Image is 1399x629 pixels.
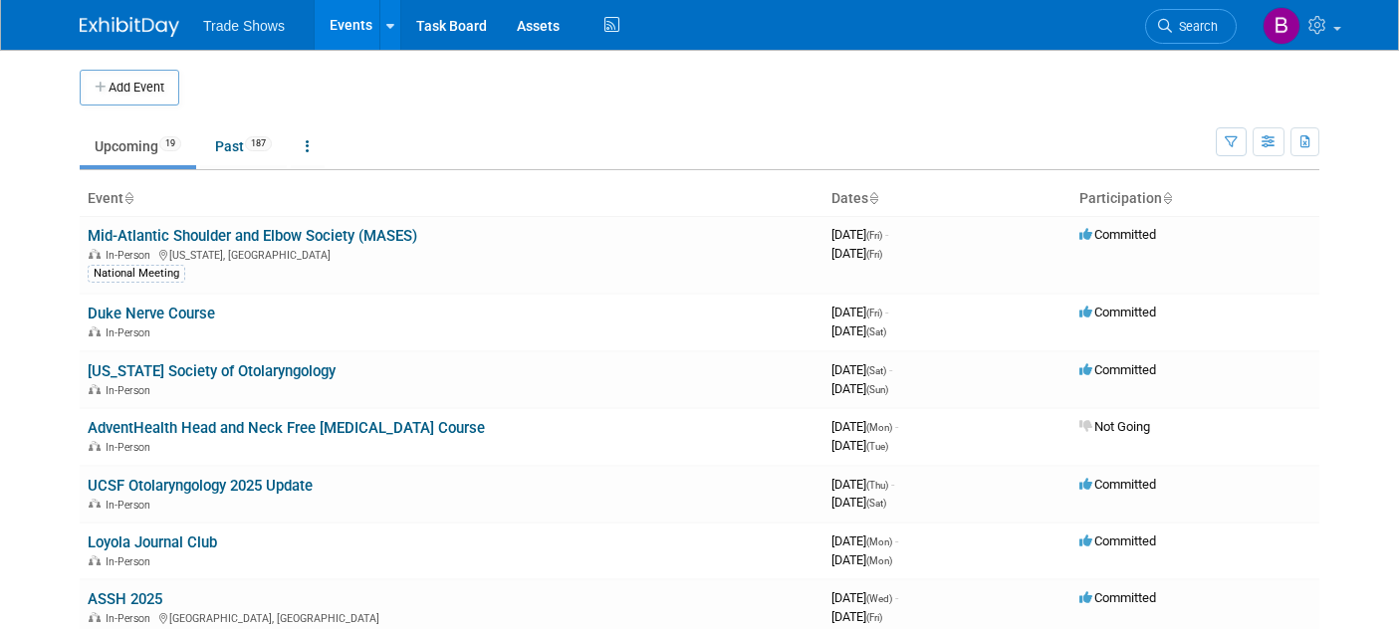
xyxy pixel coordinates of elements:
button: Add Event [80,70,179,105]
a: [US_STATE] Society of Otolaryngology [88,362,336,380]
img: ExhibitDay [80,17,179,37]
div: [US_STATE], [GEOGRAPHIC_DATA] [88,246,816,262]
span: Search [1172,19,1218,34]
span: In-Person [106,441,156,454]
a: AdventHealth Head and Neck Free [MEDICAL_DATA] Course [88,419,485,437]
span: (Fri) [866,308,882,318]
a: Sort by Event Name [123,190,133,206]
span: 19 [159,136,181,151]
div: [GEOGRAPHIC_DATA], [GEOGRAPHIC_DATA] [88,609,816,625]
span: (Tue) [866,441,888,452]
div: National Meeting [88,265,185,283]
a: ASSH 2025 [88,590,162,608]
a: Search [1145,9,1237,44]
span: Committed [1079,362,1156,377]
span: (Mon) [866,555,892,566]
img: In-Person Event [89,326,101,336]
span: (Sat) [866,365,886,376]
span: In-Person [106,384,156,397]
span: (Mon) [866,422,892,433]
img: In-Person Event [89,384,101,394]
img: In-Person Event [89,441,101,451]
span: - [889,362,892,377]
span: (Fri) [866,612,882,623]
span: (Mon) [866,536,892,547]
span: Trade Shows [203,18,285,34]
a: Mid-Atlantic Shoulder and Elbow Society (MASES) [88,227,417,245]
span: Committed [1079,590,1156,605]
span: In-Person [106,499,156,512]
span: [DATE] [831,227,888,242]
span: In-Person [106,249,156,262]
span: Committed [1079,533,1156,548]
span: (Fri) [866,230,882,241]
span: [DATE] [831,305,888,319]
span: In-Person [106,555,156,568]
th: Event [80,182,823,216]
a: UCSF Otolaryngology 2025 Update [88,477,313,495]
span: [DATE] [831,381,888,396]
span: [DATE] [831,533,898,548]
img: In-Person Event [89,499,101,509]
span: Not Going [1079,419,1150,434]
span: [DATE] [831,552,892,567]
span: (Thu) [866,480,888,491]
a: Duke Nerve Course [88,305,215,322]
span: - [885,305,888,319]
span: - [895,419,898,434]
a: Upcoming19 [80,127,196,165]
span: (Sat) [866,498,886,509]
span: (Fri) [866,249,882,260]
span: [DATE] [831,246,882,261]
span: - [895,590,898,605]
span: In-Person [106,326,156,339]
a: Past187 [200,127,287,165]
span: 187 [245,136,272,151]
span: (Sun) [866,384,888,395]
span: Committed [1079,305,1156,319]
span: - [885,227,888,242]
span: (Sat) [866,326,886,337]
span: [DATE] [831,419,898,434]
span: Committed [1079,477,1156,492]
a: Loyola Journal Club [88,533,217,551]
img: Becca Rensi [1263,7,1300,45]
span: [DATE] [831,438,888,453]
span: [DATE] [831,495,886,510]
span: (Wed) [866,593,892,604]
span: [DATE] [831,590,898,605]
span: [DATE] [831,362,892,377]
span: - [895,533,898,548]
img: In-Person Event [89,612,101,622]
span: Committed [1079,227,1156,242]
a: Sort by Participation Type [1162,190,1172,206]
th: Participation [1071,182,1319,216]
a: Sort by Start Date [868,190,878,206]
span: [DATE] [831,477,894,492]
img: In-Person Event [89,555,101,565]
span: In-Person [106,612,156,625]
span: [DATE] [831,609,882,624]
span: [DATE] [831,323,886,338]
span: - [891,477,894,492]
img: In-Person Event [89,249,101,259]
th: Dates [823,182,1071,216]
